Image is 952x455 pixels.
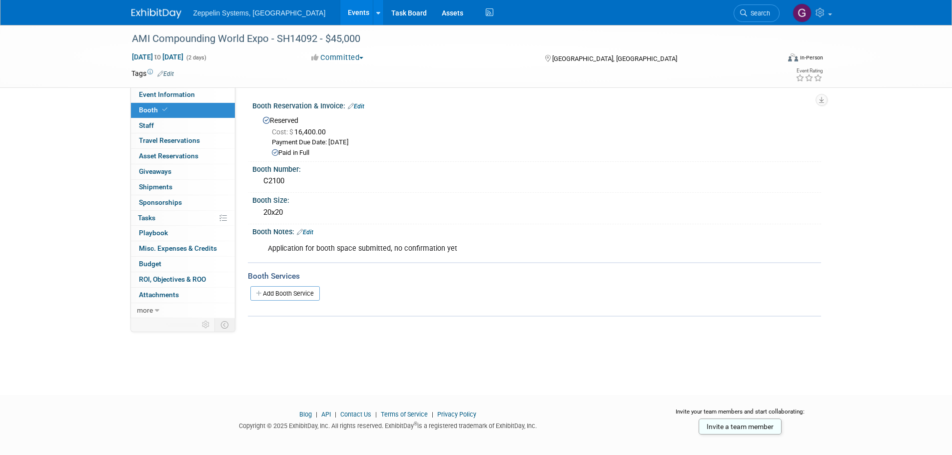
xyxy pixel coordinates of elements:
[131,303,235,318] a: more
[131,103,235,118] a: Booth
[414,421,417,427] sup: ®
[131,226,235,241] a: Playbook
[348,103,364,110] a: Edit
[252,162,821,174] div: Booth Number:
[139,90,195,98] span: Event Information
[139,291,179,299] span: Attachments
[272,148,814,158] div: Paid in Full
[381,411,428,418] a: Terms of Service
[252,224,821,237] div: Booth Notes:
[139,106,169,114] span: Booth
[308,52,367,63] button: Committed
[299,411,312,418] a: Blog
[793,3,812,22] img: Genevieve Dewald
[128,30,765,48] div: AMI Compounding World Expo - SH14092 - $45,000
[373,411,379,418] span: |
[340,411,371,418] a: Contact Us
[252,98,821,111] div: Booth Reservation & Invoice:
[131,149,235,164] a: Asset Reservations
[297,229,313,236] a: Edit
[153,53,162,61] span: to
[260,113,814,158] div: Reserved
[139,121,154,129] span: Staff
[139,198,182,206] span: Sponsorships
[139,260,161,268] span: Budget
[321,411,331,418] a: API
[272,138,814,147] div: Payment Due Date: [DATE]
[131,419,645,431] div: Copyright © 2025 ExhibitDay, Inc. All rights reserved. ExhibitDay is a registered trademark of Ex...
[260,205,814,220] div: 20x20
[660,408,821,423] div: Invite your team members and start collaborating:
[131,118,235,133] a: Staff
[272,128,294,136] span: Cost: $
[272,128,330,136] span: 16,400.00
[747,9,770,17] span: Search
[252,193,821,205] div: Booth Size:
[139,244,217,252] span: Misc. Expenses & Credits
[193,9,326,17] span: Zeppelin Systems, [GEOGRAPHIC_DATA]
[131,87,235,102] a: Event Information
[332,411,339,418] span: |
[138,214,155,222] span: Tasks
[131,288,235,303] a: Attachments
[139,183,172,191] span: Shipments
[437,411,476,418] a: Privacy Policy
[131,52,184,61] span: [DATE] [DATE]
[197,318,215,331] td: Personalize Event Tab Strip
[721,52,824,67] div: Event Format
[139,136,200,144] span: Travel Reservations
[248,271,821,282] div: Booth Services
[131,133,235,148] a: Travel Reservations
[250,286,320,301] a: Add Booth Service
[699,419,782,435] a: Invite a team member
[261,239,711,259] div: Application for booth space submitted, no confirmation yet
[313,411,320,418] span: |
[796,68,823,73] div: Event Rating
[788,53,798,61] img: Format-Inperson.png
[260,173,814,189] div: C2100
[185,54,206,61] span: (2 days)
[734,4,780,22] a: Search
[800,54,823,61] div: In-Person
[131,257,235,272] a: Budget
[131,272,235,287] a: ROI, Objectives & ROO
[131,180,235,195] a: Shipments
[139,229,168,237] span: Playbook
[429,411,436,418] span: |
[131,164,235,179] a: Giveaways
[131,211,235,226] a: Tasks
[137,306,153,314] span: more
[139,152,198,160] span: Asset Reservations
[139,167,171,175] span: Giveaways
[214,318,235,331] td: Toggle Event Tabs
[131,241,235,256] a: Misc. Expenses & Credits
[552,55,677,62] span: [GEOGRAPHIC_DATA], [GEOGRAPHIC_DATA]
[131,8,181,18] img: ExhibitDay
[139,275,206,283] span: ROI, Objectives & ROO
[131,195,235,210] a: Sponsorships
[162,107,167,112] i: Booth reservation complete
[157,70,174,77] a: Edit
[131,68,174,78] td: Tags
